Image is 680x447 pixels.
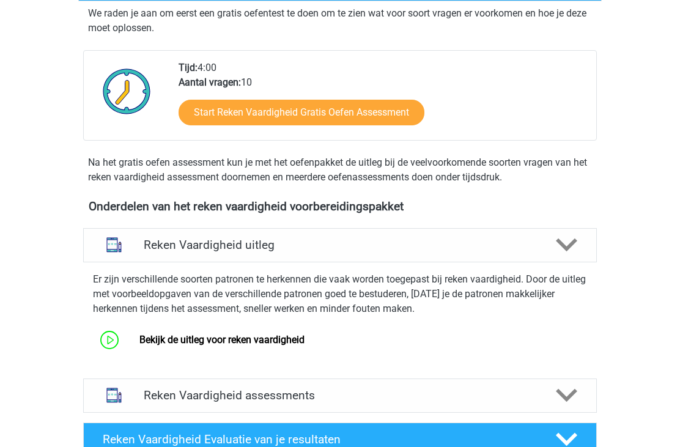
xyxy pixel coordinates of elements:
p: Er zijn verschillende soorten patronen te herkennen die vaak worden toegepast bij reken vaardighe... [93,272,587,316]
a: Bekijk de uitleg voor reken vaardigheid [139,334,305,345]
img: reken vaardigheid uitleg [98,229,130,260]
a: uitleg Reken Vaardigheid uitleg [78,228,602,262]
img: Klok [96,61,158,122]
b: Tijd: [179,62,198,73]
p: We raden je aan om eerst een gratis oefentest te doen om te zien wat voor soort vragen er voorkom... [88,6,592,35]
div: Na het gratis oefen assessment kun je met het oefenpakket de uitleg bij de veelvoorkomende soorte... [83,155,597,185]
a: Start Reken Vaardigheid Gratis Oefen Assessment [179,100,424,125]
div: 4:00 10 [169,61,596,140]
h4: Reken Vaardigheid Evaluatie van je resultaten [103,432,536,446]
b: Aantal vragen: [179,76,241,88]
a: assessments Reken Vaardigheid assessments [78,379,602,413]
h4: Reken Vaardigheid uitleg [144,238,536,252]
h4: Reken Vaardigheid assessments [144,388,536,402]
img: reken vaardigheid assessments [98,380,130,411]
h4: Onderdelen van het reken vaardigheid voorbereidingspakket [89,199,591,213]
